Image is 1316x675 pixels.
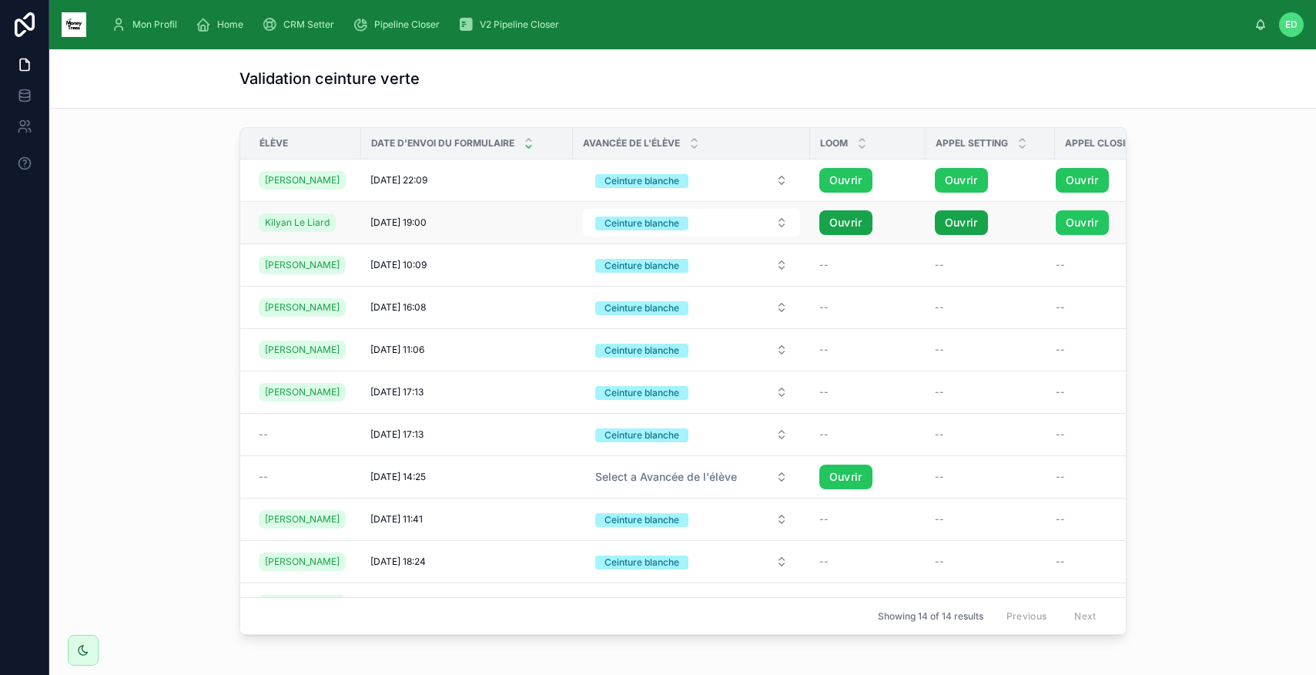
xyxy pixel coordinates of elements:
a: [PERSON_NAME] [259,256,346,274]
span: [DATE] 17:13 [370,386,424,398]
span: Select a Avancée de l'élève [595,469,737,485]
div: Ceinture blanche [604,217,679,230]
a: Ouvrir [935,210,988,235]
a: Ouvrir [819,210,872,235]
span: [DATE] 22:09 [370,174,427,186]
a: Kilyan Le Liard [259,213,336,232]
div: scrollable content [99,8,1254,42]
a: [PERSON_NAME] [259,171,346,190]
span: [PERSON_NAME] [265,259,340,271]
button: Select Button [583,590,800,618]
span: CRM Setter [283,18,334,31]
a: Ouvrir [1056,210,1109,235]
span: Pipeline Closer [374,18,440,31]
span: -- [1056,386,1065,398]
div: Ceinture blanche [604,344,679,358]
span: [DATE] 11:06 [370,344,424,356]
span: [PERSON_NAME] [265,344,340,356]
button: Select Button [583,505,800,533]
span: -- [935,471,944,483]
span: [PERSON_NAME] [265,301,340,314]
span: [DATE] 11:41 [370,513,423,526]
button: Select Button [583,378,800,406]
span: Kilyan Le Liard [265,217,330,229]
a: CRM Setter [257,11,345,39]
span: -- [1056,301,1065,314]
span: -- [935,344,944,356]
div: Ceinture blanche [604,386,679,400]
a: Ouvrir [1056,168,1109,193]
span: -- [1056,259,1065,271]
span: -- [935,386,944,398]
button: Select Button [583,209,800,237]
span: [DATE] 17:13 [370,428,424,441]
a: Pipeline Closer [348,11,450,39]
button: Select Button [583,294,800,321]
button: Select Button [583,548,800,576]
a: [PERSON_NAME] [259,383,346,401]
a: [PERSON_NAME] [259,510,346,529]
span: [DATE] 10:09 [370,259,427,271]
span: V2 Pipeline Closer [480,18,559,31]
a: [PERSON_NAME] [259,341,346,359]
span: Appel Setting [936,137,1008,149]
span: -- [935,259,944,271]
a: [PERSON_NAME] [259,552,346,571]
span: Appel closing [1065,137,1139,149]
span: -- [819,513,829,526]
span: Date d'envoi du formulaire [371,137,514,149]
span: ED [1285,18,1298,31]
span: Loom [820,137,848,149]
button: Select Button [583,421,800,448]
span: -- [1056,556,1065,568]
div: Ceinture blanche [604,301,679,315]
span: -- [819,301,829,314]
button: Select Button [583,463,800,491]
img: App logo [62,12,86,37]
a: Mon Profil [106,11,188,39]
span: [PERSON_NAME] [265,174,340,186]
a: V2 Pipeline Closer [454,11,570,39]
span: Avancée de l'élève [583,137,680,149]
div: Ceinture blanche [604,556,679,569]
span: -- [819,259,829,271]
span: -- [819,556,829,568]
a: [PERSON_NAME] [259,595,346,613]
span: -- [935,513,944,526]
span: [PERSON_NAME] [265,556,340,568]
span: -- [935,428,944,441]
button: Select Button [583,251,800,279]
a: Home [191,11,254,39]
button: Select Button [583,336,800,364]
a: [PERSON_NAME] [259,298,346,317]
span: [PERSON_NAME] [265,513,340,526]
div: Ceinture blanche [604,513,679,527]
span: -- [259,428,268,441]
span: [PERSON_NAME] [265,386,340,398]
span: Élève [260,137,288,149]
span: -- [1056,428,1065,441]
span: [DATE] 16:08 [370,301,426,314]
span: -- [819,386,829,398]
span: Showing 14 of 14 results [878,610,983,623]
span: Home [217,18,243,31]
span: Mon Profil [132,18,177,31]
span: -- [259,471,268,483]
span: -- [819,428,829,441]
span: -- [935,556,944,568]
div: Ceinture blanche [604,428,679,442]
span: [DATE] 14:25 [370,471,426,483]
span: -- [1056,471,1065,483]
a: Ouvrir [819,168,872,193]
div: Ceinture blanche [604,259,679,273]
div: Ceinture blanche [604,174,679,188]
button: Select Button [583,166,800,194]
a: Ouvrir [819,465,872,489]
span: [DATE] 19:00 [370,217,427,229]
span: -- [935,301,944,314]
span: [DATE] 18:24 [370,556,426,568]
span: -- [1056,344,1065,356]
span: -- [1056,513,1065,526]
span: -- [819,344,829,356]
a: Ouvrir [935,168,988,193]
